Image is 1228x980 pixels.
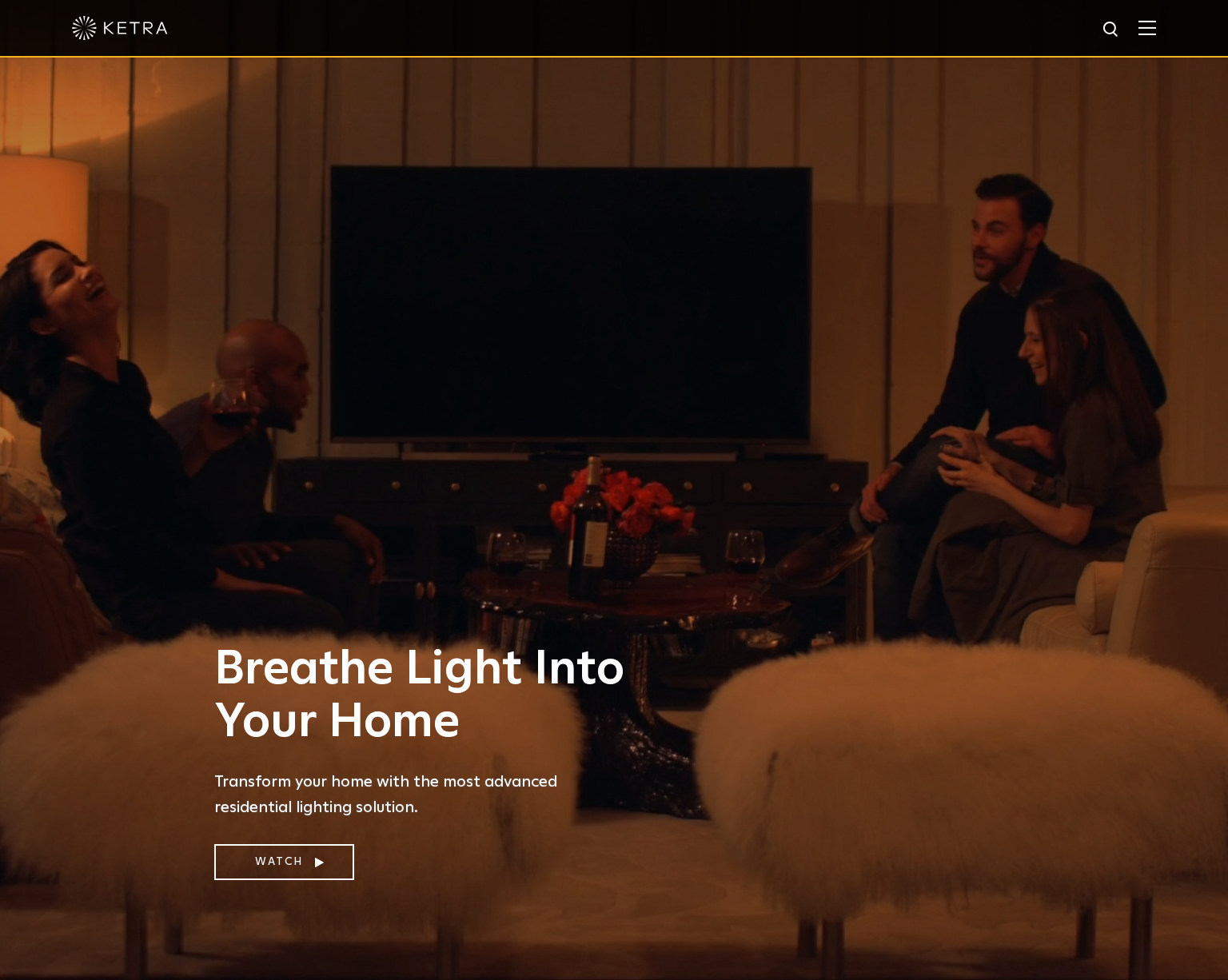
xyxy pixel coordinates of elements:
[1138,20,1156,35] img: Hamburger%20Nav.svg
[72,16,168,40] img: ketra-logo-2019-white
[214,643,638,749] h1: Breathe Light Into Your Home
[214,769,638,820] p: Transform your home with the most advanced residential lighting solution.
[1102,20,1122,40] img: search icon
[214,844,354,880] a: Watch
